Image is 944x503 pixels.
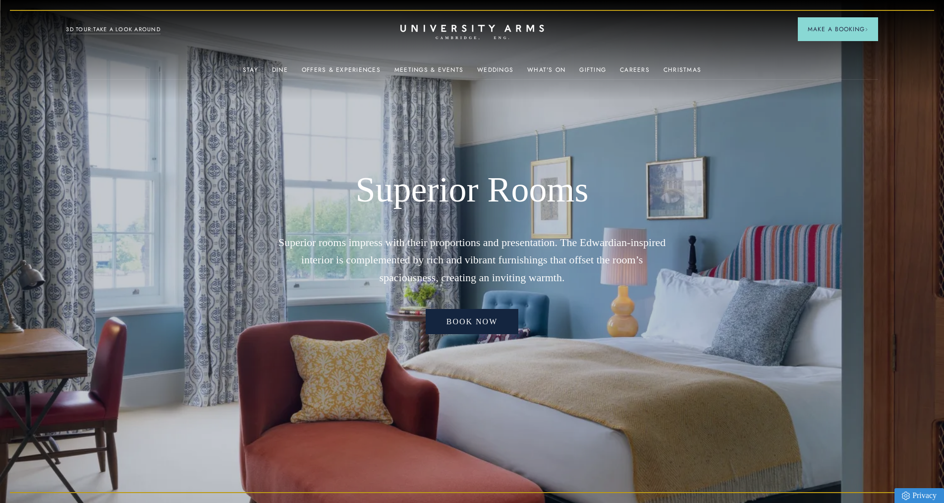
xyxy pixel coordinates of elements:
[274,169,670,211] h1: Superior Rooms
[902,492,910,500] img: Privacy
[865,28,868,31] img: Arrow icon
[400,25,544,40] a: Home
[394,66,463,79] a: Meetings & Events
[579,66,606,79] a: Gifting
[527,66,565,79] a: What's On
[664,66,701,79] a: Christmas
[66,25,161,34] a: 3D TOUR:TAKE A LOOK AROUND
[477,66,513,79] a: Weddings
[272,66,288,79] a: Dine
[426,309,519,335] a: Book now
[798,17,878,41] button: Make a BookingArrow icon
[894,488,944,503] a: Privacy
[243,66,258,79] a: Stay
[274,234,670,286] p: Superior rooms impress with their proportions and presentation. The Edwardian-inspired interior i...
[808,25,868,34] span: Make a Booking
[620,66,650,79] a: Careers
[302,66,381,79] a: Offers & Experiences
